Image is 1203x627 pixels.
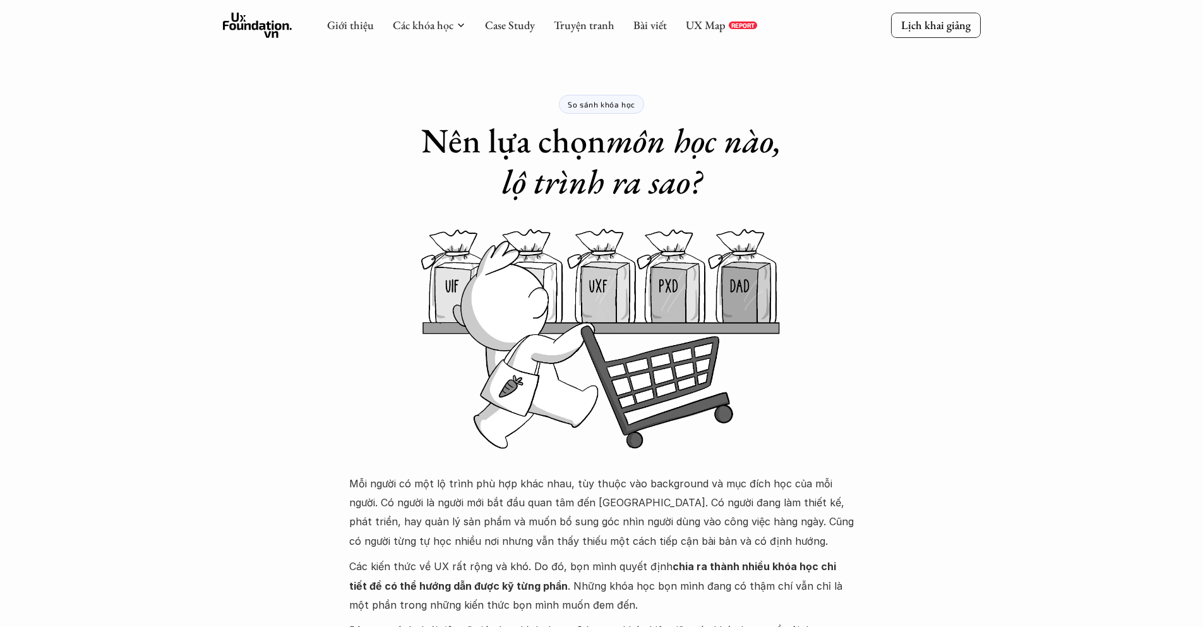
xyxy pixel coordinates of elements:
p: REPORT [731,21,755,29]
em: môn học nào, lộ trình ra sao? [502,118,790,204]
p: Lịch khai giảng [901,18,971,32]
p: Mỗi người có một lộ trình phù hợp khác nhau, tùy thuộc vào background và mục đích học của mỗi ngư... [349,474,854,551]
a: Các khóa học [393,18,453,32]
a: Bài viết [633,18,667,32]
a: REPORT [729,21,757,29]
a: Lịch khai giảng [891,13,981,37]
strong: chia ra thành nhiều khóa học chi tiết để có thể hướng dẫn được kỹ từng phần [349,560,839,592]
h1: Nên lựa chọn [406,120,798,202]
a: Case Study [485,18,535,32]
a: UX Map [686,18,726,32]
p: So sánh khóa học [568,100,635,109]
a: Truyện tranh [554,18,614,32]
a: Giới thiệu [327,18,374,32]
p: Các kiến thức về UX rất rộng và khó. Do đó, bọn mình quyết định . Những khóa học bọn mình đang có... [349,557,854,614]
